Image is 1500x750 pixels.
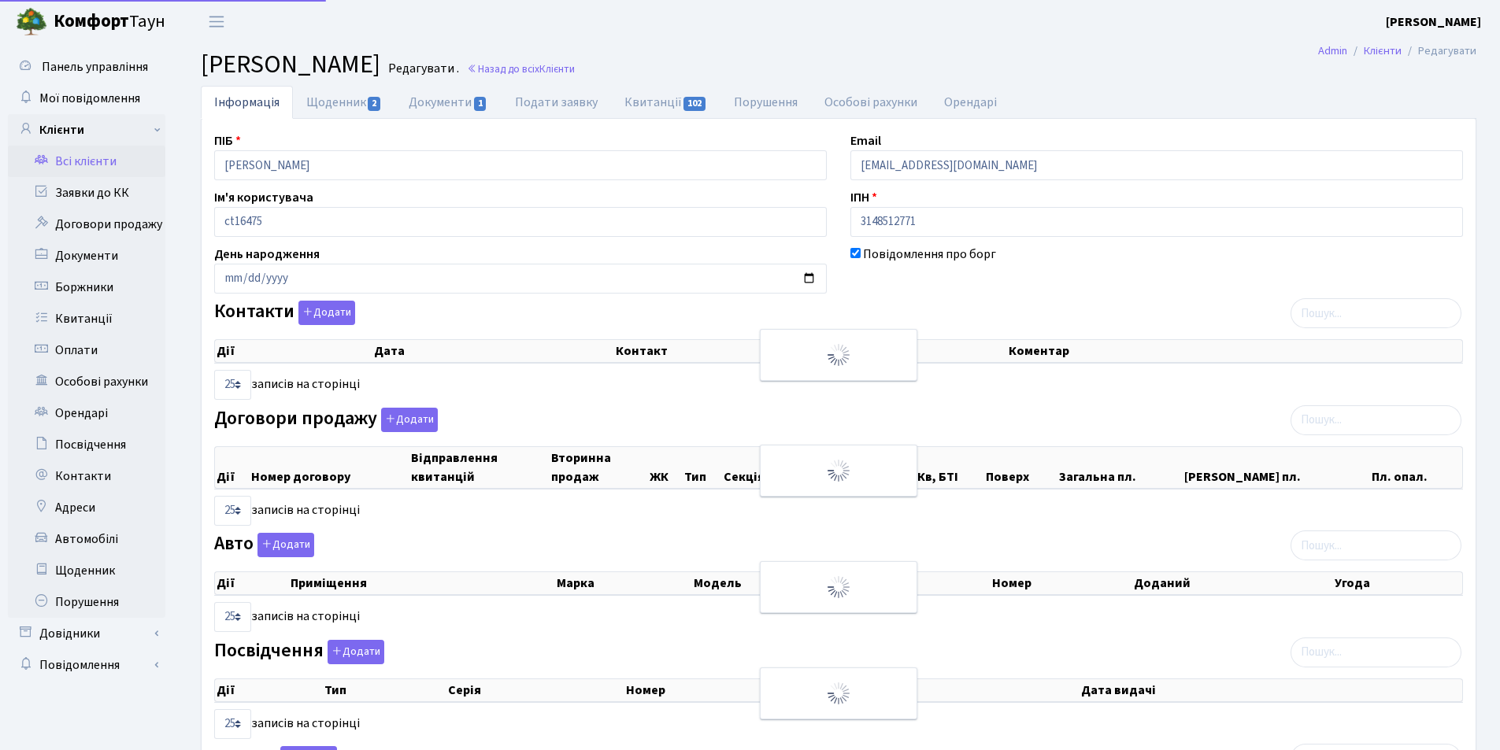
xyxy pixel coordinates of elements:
th: Контакт [614,340,1007,362]
a: Особові рахунки [811,86,931,119]
label: Email [850,131,881,150]
span: Таун [54,9,165,35]
th: Приміщення [289,572,555,594]
th: Дії [215,572,289,594]
button: Посвідчення [328,640,384,664]
th: Видано [833,679,1080,701]
span: Мої повідомлення [39,90,140,107]
a: Додати [254,530,314,558]
select: записів на сторінці [214,370,251,400]
th: Вторинна продаж [550,447,648,488]
a: Додати [377,405,438,432]
img: logo.png [16,6,47,38]
select: записів на сторінці [214,496,251,526]
th: Серія [446,679,624,701]
a: Квитанції [611,86,720,119]
th: Тип [323,679,446,701]
th: Марка [555,572,692,594]
a: Особові рахунки [8,366,165,397]
a: Порушення [8,586,165,618]
span: Панель управління [42,58,148,76]
a: Контакти [8,460,165,492]
label: Контакти [214,301,355,325]
label: ПІБ [214,131,241,150]
a: Admin [1318,42,1347,59]
a: Орендарі [8,397,165,429]
th: Загальна пл. [1057,447,1183,488]
a: Щоденник [8,555,165,586]
label: записів на сторінці [214,709,360,739]
select: записів на сторінці [214,602,251,632]
th: Дії [215,447,250,488]
th: Дата видачі [1080,679,1462,701]
span: Клієнти [539,61,575,76]
label: записів на сторінці [214,370,360,400]
th: Номер [624,679,833,701]
label: Ім'я користувача [214,188,313,207]
button: Переключити навігацію [197,9,236,35]
button: Контакти [298,301,355,325]
img: Обробка... [826,681,851,706]
a: Документи [395,86,501,119]
a: Заявки до КК [8,177,165,209]
a: Додати [294,298,355,326]
span: 2 [368,97,380,111]
button: Авто [257,533,314,557]
a: Квитанції [8,303,165,334]
a: Клієнти [1364,42,1402,59]
label: записів на сторінці [214,602,360,632]
a: Документи [8,240,165,272]
th: Секція [722,447,791,488]
label: Посвідчення [214,640,384,664]
th: Пл. опал. [1370,447,1462,488]
span: 102 [683,97,706,111]
label: ІПН [850,188,877,207]
th: Дата [372,340,614,362]
th: Коментар [1007,340,1462,362]
label: записів на сторінці [214,496,360,526]
label: День народження [214,245,320,264]
a: Всі клієнти [8,146,165,177]
th: Кв, БТІ [916,447,985,488]
th: Номер договору [250,447,409,488]
a: Довідники [8,618,165,649]
span: [PERSON_NAME] [201,46,380,83]
a: Назад до всіхКлієнти [467,61,575,76]
a: Орендарі [931,86,1010,119]
img: Обробка... [826,575,851,600]
a: Щоденник [293,86,395,119]
a: Додати [324,637,384,664]
a: Автомобілі [8,523,165,555]
th: Тип [683,447,722,488]
label: Авто [214,533,314,557]
button: Договори продажу [381,408,438,432]
th: Угода [1333,572,1462,594]
a: Повідомлення [8,649,165,681]
a: Порушення [720,86,811,119]
nav: breadcrumb [1294,35,1500,68]
span: 1 [474,97,487,111]
th: Колір [864,572,991,594]
a: [PERSON_NAME] [1386,13,1481,31]
a: Боржники [8,272,165,303]
a: Адреси [8,492,165,523]
th: Відправлення квитанцій [409,447,550,488]
input: Пошук... [1291,405,1461,435]
label: Повідомлення про борг [863,245,996,264]
a: Оплати [8,334,165,366]
input: Пошук... [1291,530,1461,560]
th: Номер [991,572,1133,594]
input: Пошук... [1291,298,1461,328]
small: Редагувати . [385,61,459,76]
a: Договори продажу [8,209,165,240]
a: Клієнти [8,114,165,146]
th: ЖК [648,447,683,488]
a: Мої повідомлення [8,83,165,114]
a: Панель управління [8,51,165,83]
label: Договори продажу [214,408,438,432]
img: Обробка... [826,342,851,368]
th: Модель [692,572,864,594]
img: Обробка... [826,458,851,483]
th: Поверх [984,447,1057,488]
